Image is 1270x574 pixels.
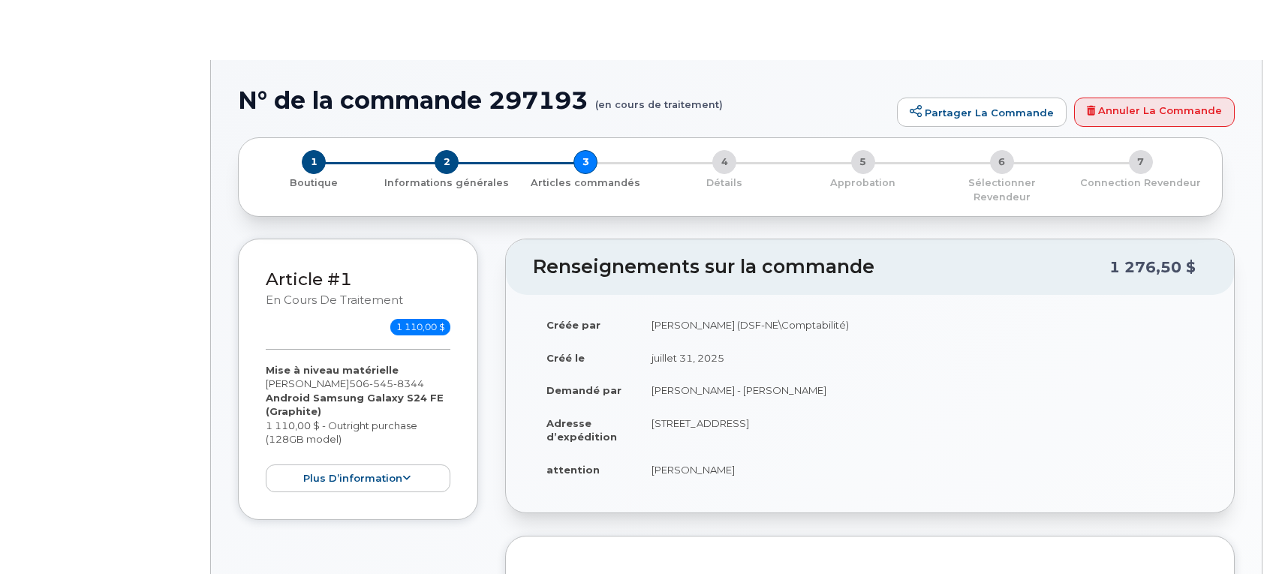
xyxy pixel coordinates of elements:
div: [PERSON_NAME] 1 110,00 $ - Outright purchase (128GB model) [266,363,450,492]
button: plus d’information [266,464,450,492]
small: (en cours de traitement) [595,87,723,110]
h2: Renseignements sur la commande [533,257,1109,278]
a: 1 Boutique [251,174,378,190]
span: 1 [302,150,326,174]
span: 506 [349,377,424,389]
td: [PERSON_NAME] [638,453,1207,486]
td: juillet 31, 2025 [638,341,1207,374]
strong: Demandé par [546,384,621,396]
strong: Adresse d’expédition [546,417,617,443]
span: 1 110,00 $ [390,319,450,335]
td: [STREET_ADDRESS] [638,407,1207,453]
a: Article #1 [266,269,352,290]
p: Boutique [257,176,372,190]
td: [PERSON_NAME] (DSF-NE\Comptabilité) [638,308,1207,341]
strong: Mise à niveau matérielle [266,364,399,376]
strong: Créé le [546,352,585,364]
p: Informations générales [384,176,510,190]
a: Partager la commande [897,98,1067,128]
a: Annuler la commande [1074,98,1235,128]
span: 8344 [393,377,424,389]
a: 2 Informations générales [378,174,516,190]
span: 2 [435,150,459,174]
td: [PERSON_NAME] - [PERSON_NAME] [638,374,1207,407]
small: en cours de traitement [266,293,403,307]
span: 545 [369,377,393,389]
strong: attention [546,464,600,476]
h1: N° de la commande 297193 [238,87,889,113]
div: 1 276,50 $ [1109,253,1196,281]
strong: Android Samsung Galaxy S24 FE (Graphite) [266,392,444,418]
strong: Créée par [546,319,600,331]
